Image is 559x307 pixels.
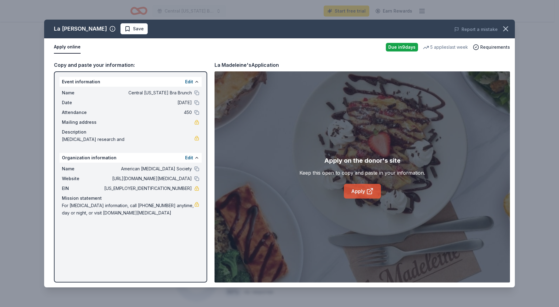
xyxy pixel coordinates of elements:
[62,109,103,116] span: Attendance
[185,78,193,85] button: Edit
[103,165,192,172] span: American [MEDICAL_DATA] Society
[386,43,418,51] div: Due in 9 days
[62,136,194,143] span: [MEDICAL_DATA] research and
[62,202,194,217] span: For [MEDICAL_DATA] information, call [PHONE_NUMBER] anytime, day or night, or visit [DOMAIN_NAME]...
[185,154,193,161] button: Edit
[423,44,468,51] div: 5 applies last week
[133,25,144,32] span: Save
[103,99,192,106] span: [DATE]
[59,77,202,87] div: Event information
[480,44,510,51] span: Requirements
[473,44,510,51] button: Requirements
[62,99,103,106] span: Date
[62,165,103,172] span: Name
[62,119,103,126] span: Mailing address
[62,175,103,182] span: Website
[62,195,199,202] div: Mission statement
[54,41,81,54] button: Apply online
[103,89,192,97] span: Central [US_STATE] Bra Brunch
[215,61,279,69] div: La Madeleine's Application
[62,185,103,192] span: EIN
[120,23,148,34] button: Save
[299,169,425,176] div: Keep this open to copy and paste in your information.
[59,153,202,163] div: Organization information
[324,156,401,165] div: Apply on the donor's site
[454,26,498,33] button: Report a mistake
[103,175,192,182] span: [URL][DOMAIN_NAME][MEDICAL_DATA]
[344,184,381,199] a: Apply
[62,89,103,97] span: Name
[103,109,192,116] span: 450
[54,61,207,69] div: Copy and paste your information:
[54,24,107,34] div: La [PERSON_NAME]
[62,128,199,136] div: Description
[103,185,192,192] span: [US_EMPLOYER_IDENTIFICATION_NUMBER]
